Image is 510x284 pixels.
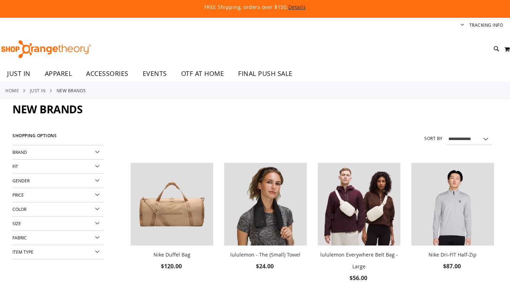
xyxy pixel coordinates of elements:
span: APPAREL [45,66,72,82]
div: Fabric [12,231,104,245]
div: Fit [12,160,104,174]
span: Fabric [12,235,27,241]
span: Size [12,221,21,226]
a: JUST IN [30,87,46,94]
a: FINAL PUSH SALE [231,66,300,82]
div: Size [12,217,104,231]
span: New Brands [12,102,83,117]
span: $56.00 [349,274,368,282]
a: Nike Dri-FIT Half-Zip [411,163,494,247]
button: Account menu [461,22,464,29]
div: Price [12,188,104,202]
p: FREE Shipping, orders over $150. [42,4,469,11]
strong: New Brands [57,87,86,94]
span: OTF AT HOME [181,66,224,82]
a: Tracking Info [469,22,503,28]
a: lululemon - The (Small) Towel [224,163,307,247]
a: EVENTS [136,66,174,82]
a: Nike Duffel Bag [131,163,213,247]
a: lululemon Everywhere Belt Bag - Large [318,163,400,247]
img: lululemon Everywhere Belt Bag - Large [318,163,400,246]
img: Nike Duffel Bag [131,163,213,246]
span: Brand [12,149,27,155]
a: ACCESSORIES [79,66,136,82]
div: Item Type [12,245,104,259]
span: Item Type [12,249,33,255]
a: lululemon - The (Small) Towel [230,251,300,258]
span: $87.00 [443,262,462,270]
img: Nike Dri-FIT Half-Zip [411,163,494,246]
span: $24.00 [256,262,275,270]
img: lululemon - The (Small) Towel [224,163,307,246]
span: Fit [12,164,18,169]
div: Brand [12,145,104,160]
label: Sort By [424,135,443,141]
span: ACCESSORIES [86,66,128,82]
a: Details [288,4,306,10]
div: Gender [12,174,104,188]
a: Nike Dri-FIT Half-Zip [428,251,477,258]
a: OTF AT HOME [174,66,231,82]
span: Price [12,192,24,198]
span: EVENTS [143,66,167,82]
a: Nike Duffel Bag [153,251,190,258]
div: Color [12,202,104,217]
span: $120.00 [161,262,183,270]
span: Color [12,206,26,212]
span: FINAL PUSH SALE [238,66,293,82]
strong: Shopping Options [12,130,104,145]
span: Gender [12,178,30,184]
a: Home [5,87,19,94]
a: APPAREL [38,66,79,82]
span: JUST IN [7,66,31,82]
a: lululemon Everywhere Belt Bag - Large [320,251,398,270]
